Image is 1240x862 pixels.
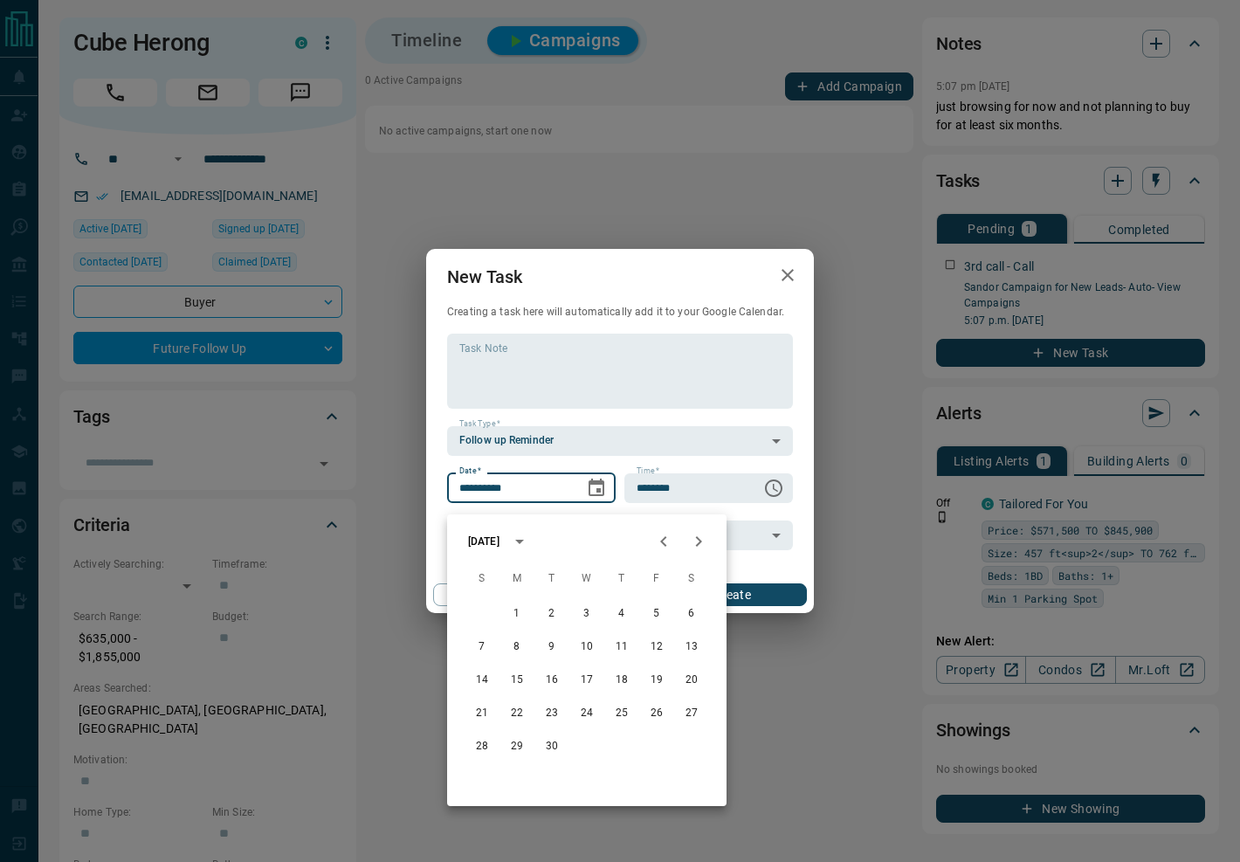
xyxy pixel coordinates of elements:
span: Monday [501,562,533,597]
span: Tuesday [536,562,568,597]
button: 17 [571,665,603,696]
button: Next month [681,524,716,559]
button: 30 [536,731,568,762]
button: 3 [571,598,603,630]
button: 1 [501,598,533,630]
button: 22 [501,698,533,729]
button: 23 [536,698,568,729]
button: 9 [536,631,568,663]
button: 7 [466,631,498,663]
button: 19 [641,665,672,696]
span: Thursday [606,562,637,597]
label: Task Type [459,418,500,430]
button: 5 [641,598,672,630]
button: 13 [676,631,707,663]
button: calendar view is open, switch to year view [505,527,534,556]
button: 8 [501,631,533,663]
button: 25 [606,698,637,729]
button: 11 [606,631,637,663]
button: Cancel [433,583,582,606]
button: 21 [466,698,498,729]
button: 16 [536,665,568,696]
button: 15 [501,665,533,696]
button: 27 [676,698,707,729]
button: 4 [606,598,637,630]
h2: New Task [426,249,543,305]
button: 2 [536,598,568,630]
button: 12 [641,631,672,663]
button: Create [658,583,807,606]
span: Sunday [466,562,498,597]
button: 28 [466,731,498,762]
button: Choose date, selected date is Aug 15, 2025 [579,471,614,506]
button: 18 [606,665,637,696]
button: 6 [676,598,707,630]
span: Wednesday [571,562,603,597]
label: Google Calendar Alert [459,513,543,524]
p: Creating a task here will automatically add it to your Google Calendar. [447,305,793,320]
span: Saturday [676,562,707,597]
button: 10 [571,631,603,663]
div: [DATE] [468,534,499,549]
button: 14 [466,665,498,696]
button: Choose time, selected time is 6:00 AM [756,471,791,506]
button: 20 [676,665,707,696]
label: Date [459,465,481,477]
button: 26 [641,698,672,729]
button: 29 [501,731,533,762]
button: 24 [571,698,603,729]
label: Time [637,465,659,477]
button: Previous month [646,524,681,559]
span: Friday [641,562,672,597]
div: Follow up Reminder [447,426,793,456]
